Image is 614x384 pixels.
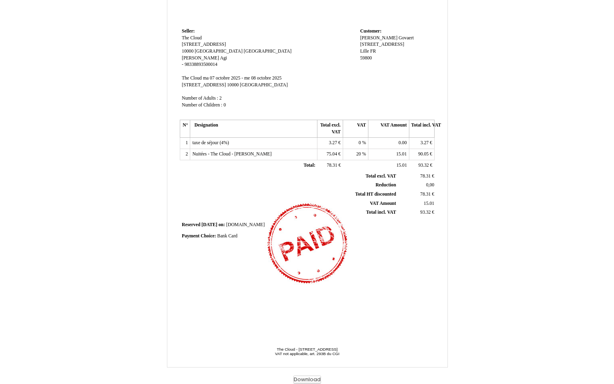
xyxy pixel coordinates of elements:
[317,160,343,171] td: €
[360,55,372,61] span: 59800
[277,347,338,351] span: The Cloud - [STREET_ADDRESS]
[227,82,239,88] span: 10000
[293,376,321,384] button: Download
[360,35,397,41] span: [PERSON_NAME]
[370,201,396,206] span: VAT Amount
[182,233,216,239] span: Payment Choice:
[424,201,434,206] span: 15.01
[190,120,317,138] th: Designation
[182,82,226,88] span: [STREET_ADDRESS]
[180,138,190,149] td: 1
[220,96,222,101] span: 2
[343,120,368,138] th: VAT
[182,102,222,108] span: Number of Children :
[420,192,431,197] span: 78.31
[182,49,193,54] span: 10000
[182,222,200,227] span: Reserved
[376,182,396,188] span: Reduction
[409,120,434,138] th: Total incl. VAT
[398,35,414,41] span: Govaert
[226,222,265,227] span: [DOMAIN_NAME]
[370,49,376,54] span: FR
[329,140,337,145] span: 3.27
[182,42,226,47] span: [STREET_ADDRESS]
[218,222,225,227] span: on:
[418,163,429,168] span: 93.32
[201,222,217,227] span: [DATE]
[360,29,381,34] span: Customer:
[182,29,195,34] span: Seller:
[398,190,436,199] td: €
[356,151,361,157] span: 20
[217,233,237,239] span: Bank Card
[303,163,315,168] span: Total:
[343,138,368,149] td: %
[418,151,429,157] span: 90.05
[360,49,369,54] span: Lille
[398,172,436,181] td: €
[182,76,202,81] span: The Cloud
[420,210,431,215] span: 93.32
[220,55,227,61] span: Agi
[359,140,361,145] span: 0
[409,160,434,171] td: €
[317,120,343,138] th: Total excl. VAT
[396,163,407,168] span: 15.01
[343,149,368,160] td: %
[355,192,396,197] span: Total HT discounted
[368,120,409,138] th: VAT Amount
[195,49,242,54] span: [GEOGRAPHIC_DATA]
[182,62,183,67] span: -
[360,42,404,47] span: [STREET_ADDRESS]
[409,149,434,160] td: €
[317,149,343,160] td: €
[366,174,396,179] span: Total excl. VAT
[224,102,226,108] span: 0
[275,351,339,356] span: VAT not applicable, art. 293B du CGI
[409,138,434,149] td: €
[203,76,282,81] span: ma 07 octobre 2025 - me 08 octobre 2025
[192,151,271,157] span: Nuitées - The Cloud - [PERSON_NAME]
[240,82,288,88] span: [GEOGRAPHIC_DATA]
[421,140,429,145] span: 3.27
[182,35,202,41] span: The Cloud
[398,208,436,217] td: €
[244,49,291,54] span: [GEOGRAPHIC_DATA]
[396,151,407,157] span: 15.01
[192,140,229,145] span: taxe de séjour (4%)
[182,55,219,61] span: [PERSON_NAME]
[317,138,343,149] td: €
[327,163,337,168] span: 78.31
[398,140,407,145] span: 0.00
[182,96,218,101] span: Number of Adults :
[327,151,337,157] span: 75.04
[185,62,218,67] span: 98338893500014
[180,120,190,138] th: N°
[366,210,396,215] span: Total incl. VAT
[180,149,190,160] td: 2
[420,174,431,179] span: 78.31
[426,182,434,188] span: 0,00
